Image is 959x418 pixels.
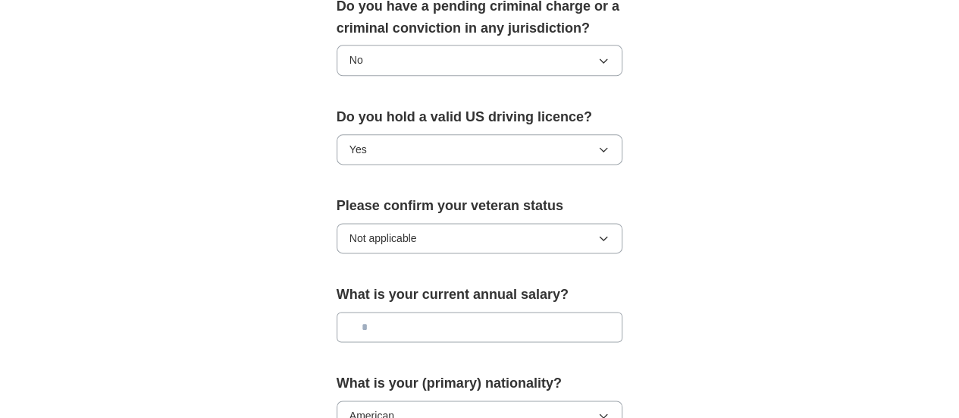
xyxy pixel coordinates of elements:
label: What is your (primary) nationality? [337,372,623,394]
label: Do you hold a valid US driving licence? [337,106,623,128]
span: No [349,52,363,68]
span: Yes [349,141,367,158]
label: What is your current annual salary? [337,284,623,306]
button: Not applicable [337,223,623,253]
span: Not applicable [349,230,417,247]
button: Yes [337,134,623,165]
button: No [337,45,623,75]
label: Please confirm your veteran status [337,195,623,217]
